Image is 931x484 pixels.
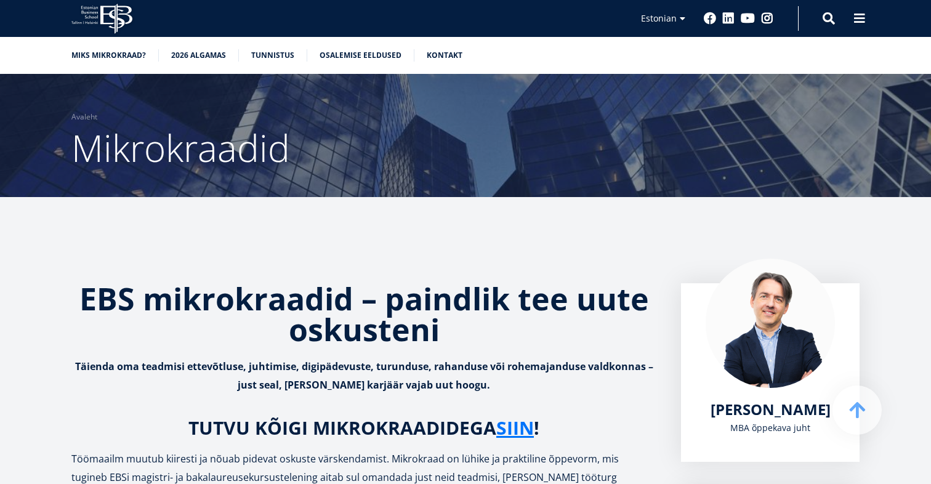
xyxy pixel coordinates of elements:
[711,399,831,419] span: [PERSON_NAME]
[496,419,534,437] a: SIIN
[320,49,401,62] a: Osalemise eeldused
[706,259,835,388] img: Marko Rillo
[188,415,539,440] strong: TUTVU KÕIGI MIKROKRAADIDEGA !
[704,12,716,25] a: Facebook
[79,278,649,350] strong: EBS mikrokraadid – paindlik tee uute oskusteni
[741,12,755,25] a: Youtube
[75,360,653,392] strong: Täienda oma teadmisi ettevõtluse, juhtimise, digipädevuste, turunduse, rahanduse või rohemajandus...
[71,111,97,123] a: Avaleht
[761,12,773,25] a: Instagram
[711,400,831,419] a: [PERSON_NAME]
[251,49,294,62] a: Tunnistus
[706,419,835,437] div: MBA õppekava juht
[722,12,735,25] a: Linkedin
[71,49,146,62] a: Miks mikrokraad?
[427,49,462,62] a: Kontakt
[71,123,290,173] span: Mikrokraadid
[171,49,226,62] a: 2026 algamas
